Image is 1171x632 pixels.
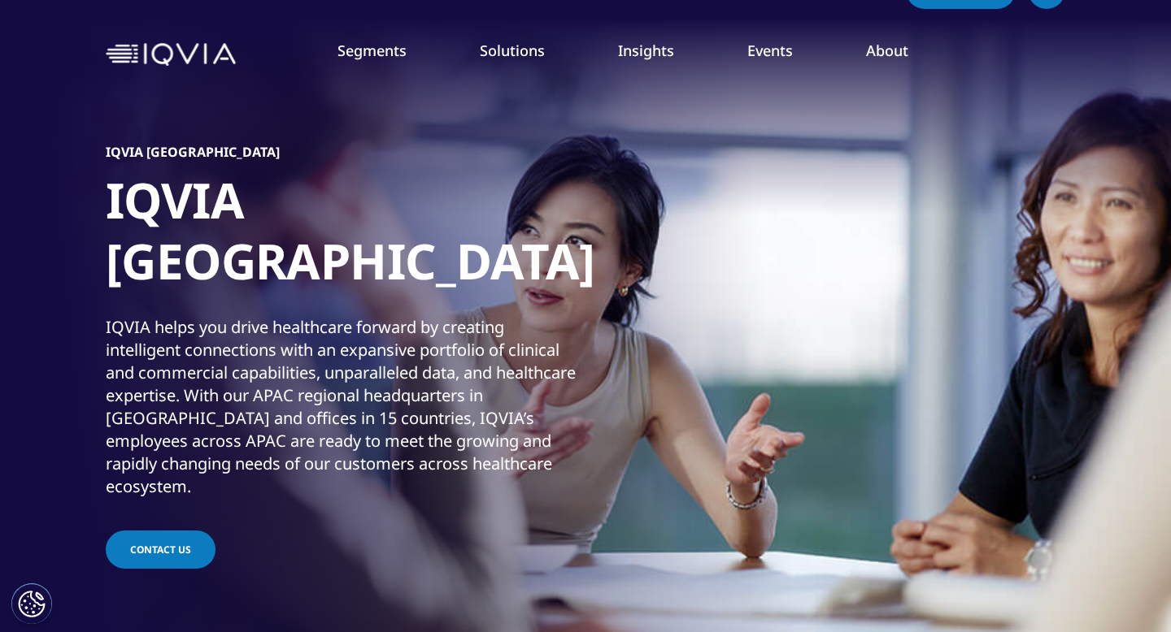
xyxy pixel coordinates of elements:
[106,530,215,569] a: Contact us
[106,170,716,301] h1: IQVIA [GEOGRAPHIC_DATA]
[106,316,581,498] div: IQVIA helps you drive healthcare forward by creating intelligent connections with an expansive po...
[747,41,793,60] a: Events
[11,583,52,624] button: Cookie Settings
[242,16,1065,93] nav: Primary
[618,41,674,60] a: Insights
[337,41,407,60] a: Segments
[106,144,280,160] h5: IQVIA [GEOGRAPHIC_DATA]
[480,41,545,60] a: Solutions
[866,41,908,60] a: About
[106,43,236,67] img: IQVIA Healthcare Information Technology and Pharma Clinical Research Company
[130,543,191,556] span: Contact us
